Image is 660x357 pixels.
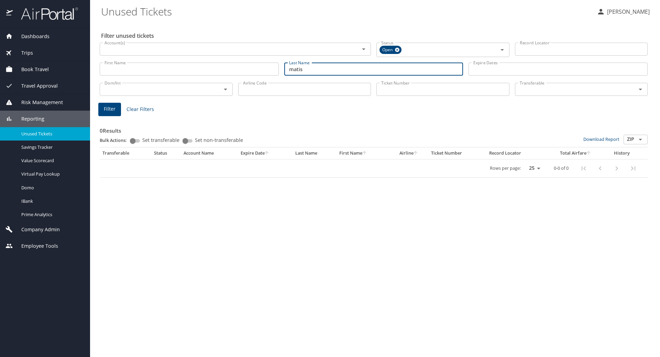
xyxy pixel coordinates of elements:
th: History [605,147,639,159]
th: Ticket Number [428,147,486,159]
button: [PERSON_NAME] [594,5,652,18]
span: Set transferable [142,138,179,143]
img: airportal-logo.png [13,7,78,20]
p: [PERSON_NAME] [605,8,650,16]
span: Book Travel [13,66,49,73]
div: Open [379,46,401,54]
span: Open [379,46,397,54]
button: Open [636,135,645,144]
button: sort [265,151,269,156]
span: Dashboards [13,33,49,40]
span: Clear Filters [126,105,154,114]
button: sort [586,151,591,156]
button: Open [221,85,230,94]
th: First Name [337,147,390,159]
img: icon-airportal.png [6,7,13,20]
th: Expire Date [238,147,293,159]
button: sort [414,151,418,156]
select: rows per page [524,163,543,174]
button: Open [636,85,645,94]
h3: 0 Results [100,123,648,135]
a: Download Report [583,136,619,142]
th: Last Name [293,147,337,159]
button: Open [359,44,368,54]
span: Virtual Pay Lookup [21,171,82,177]
button: Filter [98,103,121,116]
button: Clear Filters [124,103,157,116]
span: IBank [21,198,82,204]
h2: Filter unused tickets [101,30,649,41]
span: Employee Tools [13,242,58,250]
span: Filter [104,105,115,113]
h1: Unused Tickets [101,1,591,22]
span: Trips [13,49,33,57]
span: Domo [21,185,82,191]
p: Rows per page: [490,166,521,170]
th: Total Airfare [546,147,605,159]
th: Account Name [181,147,238,159]
p: 0-0 of 0 [554,166,569,170]
span: Value Scorecard [21,157,82,164]
span: Risk Management [13,99,63,106]
span: Unused Tickets [21,131,82,137]
button: sort [362,151,367,156]
table: custom pagination table [100,147,648,178]
th: Record Locator [486,147,546,159]
span: Prime Analytics [21,211,82,218]
span: Travel Approval [13,82,58,90]
th: Airline [389,147,428,159]
span: Set non-transferable [195,138,243,143]
p: Bulk Actions: [100,137,132,143]
span: Savings Tracker [21,144,82,150]
span: Company Admin [13,226,60,233]
div: Transferable [102,150,148,156]
span: Reporting [13,115,44,123]
button: Open [497,45,507,55]
th: Status [151,147,181,159]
